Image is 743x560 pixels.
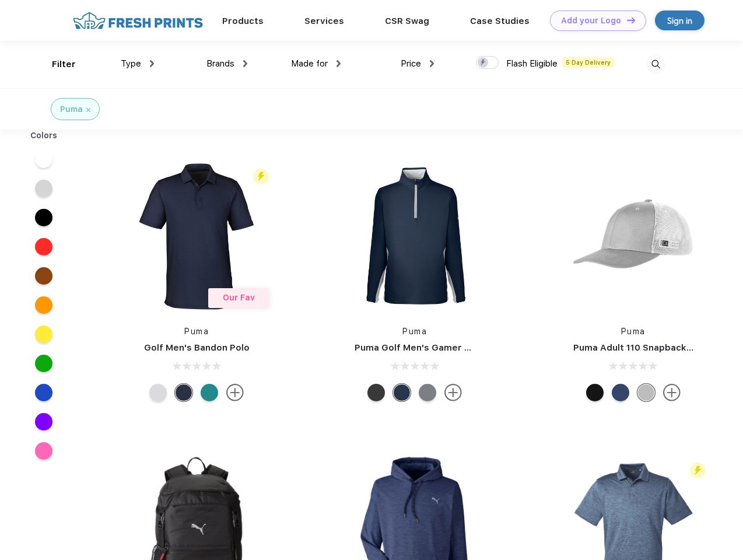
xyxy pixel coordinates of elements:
[121,58,141,69] span: Type
[561,16,621,26] div: Add your Logo
[175,384,192,401] div: Navy Blazer
[419,384,436,401] div: Quiet Shade
[22,129,66,142] div: Colors
[655,10,705,30] a: Sign in
[621,327,646,336] a: Puma
[337,60,341,67] img: dropdown.png
[69,10,206,31] img: fo%20logo%202.webp
[355,342,539,353] a: Puma Golf Men's Gamer Golf Quarter-Zip
[401,58,421,69] span: Price
[226,384,244,401] img: more.svg
[60,103,83,116] div: Puma
[506,58,558,69] span: Flash Eligible
[150,60,154,67] img: dropdown.png
[646,55,665,74] img: desktop_search.svg
[430,60,434,67] img: dropdown.png
[562,57,614,68] span: 5 Day Delivery
[243,60,247,67] img: dropdown.png
[144,342,250,353] a: Golf Men's Bandon Polo
[291,58,328,69] span: Made for
[304,16,344,26] a: Services
[667,14,692,27] div: Sign in
[402,327,427,336] a: Puma
[119,159,274,314] img: func=resize&h=266
[223,293,255,302] span: Our Fav
[184,327,209,336] a: Puma
[637,384,655,401] div: Quarry with Brt Whit
[393,384,411,401] div: Navy Blazer
[222,16,264,26] a: Products
[663,384,681,401] img: more.svg
[52,58,76,71] div: Filter
[337,159,492,314] img: func=resize&h=266
[206,58,234,69] span: Brands
[556,159,711,314] img: func=resize&h=266
[627,17,635,23] img: DT
[253,169,269,184] img: flash_active_toggle.svg
[149,384,167,401] div: High Rise
[690,463,706,478] img: flash_active_toggle.svg
[612,384,629,401] div: Peacoat with Qut Shd
[444,384,462,401] img: more.svg
[367,384,385,401] div: Puma Black
[86,108,90,112] img: filter_cancel.svg
[586,384,604,401] div: Pma Blk with Pma Blk
[385,16,429,26] a: CSR Swag
[201,384,218,401] div: Green Lagoon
